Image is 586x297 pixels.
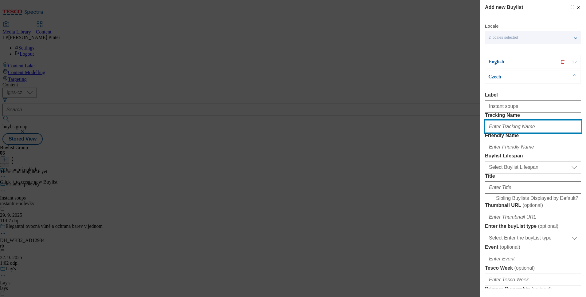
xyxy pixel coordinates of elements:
input: Enter Label [485,100,581,113]
span: Sibling Buylists Displayed by Default? [496,196,578,201]
label: Label [485,92,581,98]
label: Friendly Name [485,133,581,138]
span: ( optional ) [522,203,543,208]
label: Buylist Lifespan [485,153,581,159]
span: ( optional ) [514,265,535,271]
label: Primary Ownership [485,286,581,292]
label: Enter the buyList type [485,223,581,229]
input: Enter Tracking Name [485,121,581,133]
label: Thumbnail URL [485,202,581,208]
span: ( optional ) [538,224,558,229]
label: Tesco Week [485,265,581,271]
input: Enter Title [485,181,581,194]
label: Tracking Name [485,113,581,118]
input: Enter Friendly Name [485,141,581,153]
input: Enter Tesco Week [485,274,581,286]
button: 2 locales selected [485,31,581,44]
p: Czech [488,74,553,80]
span: ( optional ) [531,286,552,291]
p: English [488,59,553,65]
input: Enter Event [485,253,581,265]
input: Enter Thumbnail URL [485,211,581,223]
h4: Add new Buylist [485,4,523,11]
span: ( optional ) [500,244,520,250]
span: 2 locales selected [489,35,518,40]
label: Title [485,173,581,179]
label: Event [485,244,581,250]
label: Locale [485,25,498,28]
